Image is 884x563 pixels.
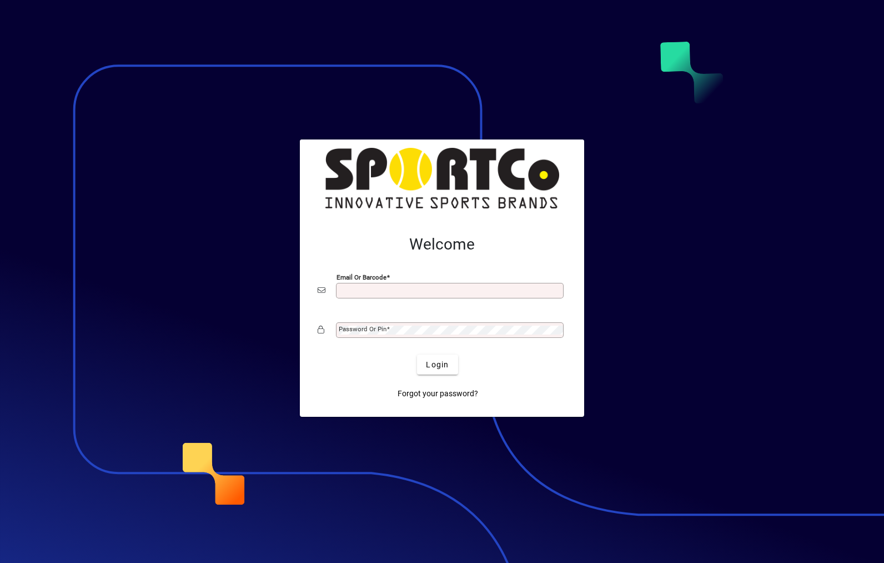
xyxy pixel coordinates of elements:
mat-label: Email or Barcode [336,273,386,281]
button: Login [417,355,458,375]
span: Login [426,359,449,371]
mat-label: Password or Pin [339,325,386,333]
h2: Welcome [318,235,566,254]
a: Forgot your password? [393,383,483,403]
span: Forgot your password? [398,388,478,400]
